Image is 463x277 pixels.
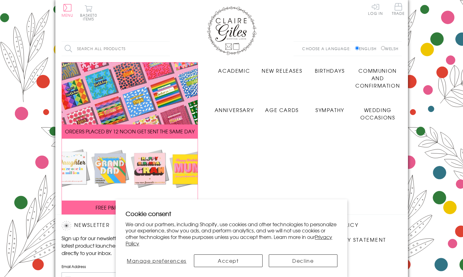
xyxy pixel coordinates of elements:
span: Wedding Occasions [360,106,395,121]
h2: Cookie consent [126,209,337,218]
a: Trade [392,3,405,16]
a: Accessibility Statement [309,236,386,244]
a: Communion and Confirmation [354,62,402,89]
a: Sympathy [306,102,354,114]
img: Claire Giles Greetings Cards [207,6,256,55]
span: New Releases [262,67,302,74]
label: English [355,46,379,51]
a: New Releases [258,62,306,74]
input: English [355,46,359,50]
span: Communion and Confirmation [355,67,400,89]
a: Privacy Policy [126,233,332,247]
button: Basket0 items [80,5,97,21]
button: Accept [194,254,263,267]
h2: Newsletter [62,221,167,230]
a: Anniversary [210,102,258,114]
label: Welsh [381,46,399,51]
p: Sign up for our newsletter to receive the latest product launches, news and offers directly to yo... [62,234,167,257]
input: Search all products [62,42,170,56]
a: Age Cards [258,102,306,114]
span: ORDERS PLACED BY 12 NOON GET SENT THE SAME DAY [65,128,195,135]
a: Log In [368,3,383,15]
span: Birthdays [315,67,345,74]
p: We and our partners, including Shopify, use cookies and other technologies to personalize your ex... [126,221,337,247]
input: Search [164,42,170,56]
input: Welsh [381,46,385,50]
a: Wedding Occasions [354,102,402,121]
a: Birthdays [306,62,354,74]
span: Sympathy [315,106,344,114]
button: Decline [269,254,337,267]
span: Anniversary [215,106,254,114]
button: Menu [62,4,74,17]
p: Choose a language: [302,46,354,51]
span: Trade [392,3,405,15]
span: Menu [62,12,74,18]
span: 0 items [83,12,97,22]
button: Manage preferences [126,254,187,267]
span: FREE P&P ON ALL UK ORDERS [96,204,164,211]
span: Academic [218,67,250,74]
span: Manage preferences [127,257,186,264]
span: Age Cards [265,106,298,114]
label: Email Address [62,264,167,269]
a: Academic [210,62,258,74]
